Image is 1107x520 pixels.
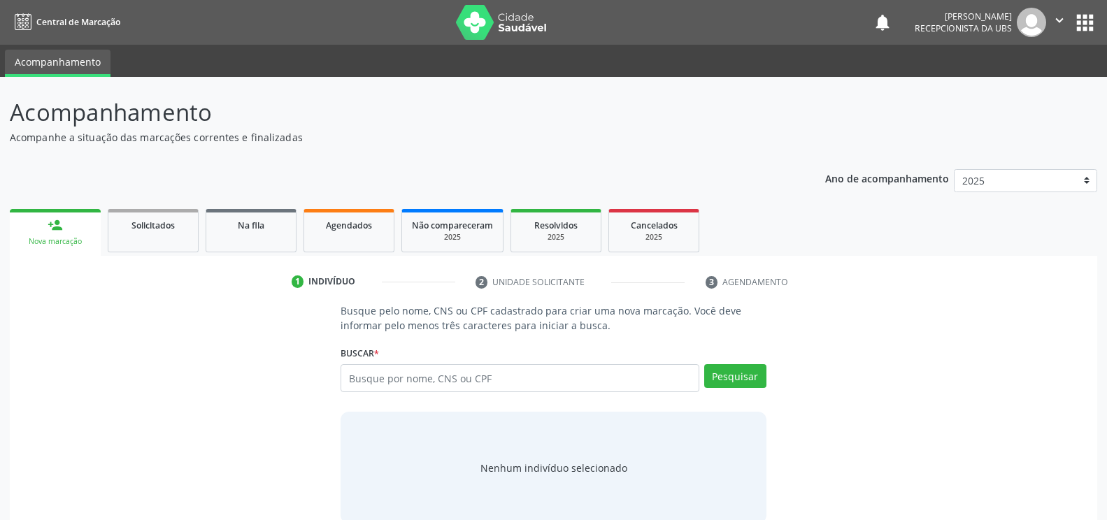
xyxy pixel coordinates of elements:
i:  [1052,13,1067,28]
button: Pesquisar [704,364,766,388]
div: [PERSON_NAME] [915,10,1012,22]
span: Não compareceram [412,219,493,231]
button: apps [1073,10,1097,35]
img: img [1017,8,1046,37]
span: Central de Marcação [36,16,120,28]
div: person_add [48,217,63,233]
label: Buscar [341,342,379,364]
span: Agendados [326,219,372,231]
span: Cancelados [631,219,678,231]
div: Nenhum indivíduo selecionado [480,461,627,475]
button:  [1046,8,1073,37]
a: Acompanhamento [5,50,110,77]
p: Acompanhamento [10,95,771,130]
p: Acompanhe a situação das marcações correntes e finalizadas [10,130,771,145]
a: Central de Marcação [10,10,120,34]
div: Indivíduo [308,275,355,288]
p: Ano de acompanhamento [825,169,949,187]
input: Busque por nome, CNS ou CPF [341,364,699,392]
div: 2025 [412,232,493,243]
p: Busque pelo nome, CNS ou CPF cadastrado para criar uma nova marcação. Você deve informar pelo men... [341,303,766,333]
div: Nova marcação [20,236,91,247]
span: Solicitados [131,219,175,231]
span: Resolvidos [534,219,578,231]
span: Na fila [238,219,264,231]
span: Recepcionista da UBS [915,22,1012,34]
div: 1 [292,275,304,288]
div: 2025 [619,232,689,243]
div: 2025 [521,232,591,243]
button: notifications [873,13,892,32]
